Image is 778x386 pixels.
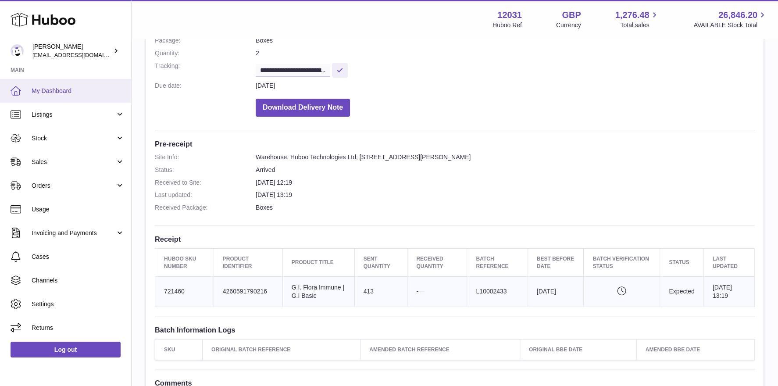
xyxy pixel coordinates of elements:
td: 721460 [155,276,214,307]
dt: Received to Site: [155,179,256,187]
th: Amended Batch Reference [360,339,520,360]
a: 26,846.20 AVAILABLE Stock Total [693,9,767,29]
th: Batch Verification Status [584,249,660,276]
span: 1,276.48 [615,9,650,21]
td: 4260591790216 [214,276,282,307]
div: [PERSON_NAME] [32,43,111,59]
th: Status [660,249,703,276]
span: Invoicing and Payments [32,229,115,237]
td: L10002433 [467,276,528,307]
dd: [DATE] 12:19 [256,179,755,187]
h3: Batch Information Logs [155,325,755,335]
div: Currency [556,21,581,29]
th: Amended BBE Date [636,339,754,360]
span: AVAILABLE Stock Total [693,21,767,29]
dt: Tracking: [155,62,256,77]
span: Usage [32,205,125,214]
img: admin@makewellforyou.com [11,44,24,57]
strong: GBP [562,9,581,21]
span: Returns [32,324,125,332]
div: Huboo Ref [492,21,522,29]
span: Listings [32,111,115,119]
span: Sales [32,158,115,166]
th: Sent Quantity [354,249,407,276]
dd: Boxes [256,204,755,212]
dt: Received Package: [155,204,256,212]
dd: [DATE] [256,82,755,90]
dd: Boxes [256,36,755,45]
th: Last updated [703,249,754,276]
th: Original Batch Reference [203,339,360,360]
td: Expected [660,276,703,307]
th: Original BBE Date [520,339,636,360]
span: My Dashboard [32,87,125,95]
span: [EMAIL_ADDRESS][DOMAIN_NAME] [32,51,129,58]
th: Huboo SKU Number [155,249,214,276]
dd: [DATE] 13:19 [256,191,755,199]
span: Total sales [620,21,659,29]
a: 1,276.48 Total sales [615,9,660,29]
span: Settings [32,300,125,308]
td: [DATE] [528,276,584,307]
dt: Last updated: [155,191,256,199]
dt: Package: [155,36,256,45]
h3: Pre-receipt [155,139,755,149]
dt: Quantity: [155,49,256,57]
span: Orders [32,182,115,190]
span: Stock [32,134,115,143]
dd: 2 [256,49,755,57]
span: 26,846.20 [718,9,757,21]
a: Log out [11,342,121,357]
th: Product title [282,249,354,276]
td: -— [407,276,467,307]
td: G.I. Flora Immune | G.I Basic [282,276,354,307]
span: Cases [32,253,125,261]
dd: Arrived [256,166,755,174]
dt: Due date: [155,82,256,90]
dd: Warehouse, Huboo Technologies Ltd, [STREET_ADDRESS][PERSON_NAME] [256,153,755,161]
th: Received Quantity [407,249,467,276]
td: [DATE] 13:19 [703,276,754,307]
h3: Receipt [155,234,755,244]
strong: 12031 [497,9,522,21]
dt: Site Info: [155,153,256,161]
span: Channels [32,276,125,285]
button: Download Delivery Note [256,99,350,117]
th: SKU [155,339,203,360]
th: Product Identifier [214,249,282,276]
td: 413 [354,276,407,307]
th: Best Before Date [528,249,584,276]
th: Batch Reference [467,249,528,276]
dt: Status: [155,166,256,174]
